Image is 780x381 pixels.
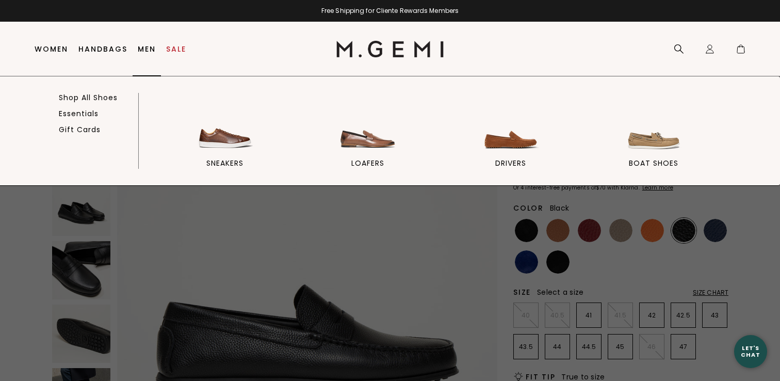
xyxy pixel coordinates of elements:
[78,45,127,53] a: Handbags
[206,158,243,168] span: sneakers
[482,96,540,153] img: drivers
[35,45,68,53] a: Women
[59,93,118,102] a: Shop All Shoes
[196,96,254,153] img: sneakers
[300,96,435,185] a: loafers
[157,96,292,185] a: sneakers
[625,96,683,153] img: Boat Shoes
[138,45,156,53] a: Men
[629,158,678,168] span: Boat Shoes
[734,345,767,358] div: Let's Chat
[444,96,578,185] a: drivers
[166,45,186,53] a: Sale
[495,158,526,168] span: drivers
[59,109,99,118] a: Essentials
[339,96,397,153] img: loafers
[59,125,101,134] a: Gift Cards
[351,158,384,168] span: loafers
[587,96,721,185] a: Boat Shoes
[336,41,444,57] img: M.Gemi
